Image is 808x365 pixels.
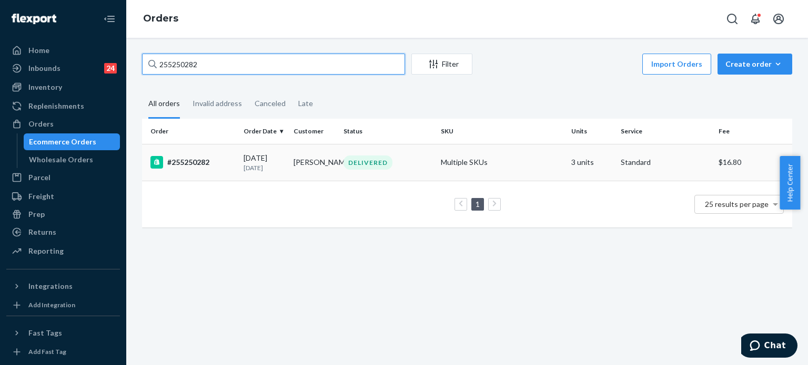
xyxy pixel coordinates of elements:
p: Standard [621,157,710,168]
div: [DATE] [244,153,285,172]
a: Orders [6,116,120,132]
a: Inbounds24 [6,60,120,77]
button: Import Orders [642,54,711,75]
div: Prep [28,209,45,220]
div: Filter [412,59,472,69]
td: $16.80 [714,144,792,181]
button: Integrations [6,278,120,295]
div: Home [28,45,49,56]
input: Search orders [142,54,405,75]
a: Replenishments [6,98,120,114]
button: Filter [411,54,472,75]
div: Inventory [28,82,62,92]
div: Reporting [28,246,64,256]
div: #255250282 [150,156,235,169]
button: Open account menu [768,8,789,29]
button: Open Search Box [722,8,743,29]
div: All orders [148,90,180,119]
img: Flexport logo [12,14,56,24]
div: Fast Tags [28,328,62,338]
div: Create order [725,59,784,69]
div: Invalid address [193,90,242,117]
a: Parcel [6,169,120,186]
a: Returns [6,224,120,241]
span: 25 results per page [705,200,769,208]
a: Page 1 is your current page [473,200,482,208]
div: Late [298,90,313,117]
div: DELIVERED [344,155,392,170]
a: Add Integration [6,299,120,311]
div: Canceled [255,90,286,117]
button: Close Navigation [99,8,120,29]
div: Integrations [28,281,73,291]
div: Inbounds [28,63,60,74]
button: Open notifications [745,8,766,29]
a: Home [6,42,120,59]
div: Customer [294,127,335,135]
div: Add Integration [28,300,75,309]
th: SKU [437,119,567,144]
div: Returns [28,227,56,237]
th: Order Date [239,119,289,144]
iframe: Opens a widget where you can chat to one of our agents [741,333,797,360]
div: Ecommerce Orders [29,137,96,147]
div: Add Fast Tag [28,347,66,356]
th: Service [617,119,714,144]
div: 24 [104,63,117,74]
ol: breadcrumbs [135,4,187,34]
th: Units [567,119,617,144]
th: Status [339,119,437,144]
a: Ecommerce Orders [24,133,120,150]
a: Wholesale Orders [24,151,120,168]
div: Orders [28,119,54,129]
a: Add Fast Tag [6,346,120,358]
button: Fast Tags [6,325,120,341]
div: Parcel [28,172,50,183]
a: Inventory [6,79,120,96]
button: Create order [718,54,792,75]
a: Freight [6,188,120,205]
a: Prep [6,206,120,223]
div: Wholesale Orders [29,154,93,165]
td: 3 units [567,144,617,181]
td: [PERSON_NAME] [289,144,339,181]
div: Replenishments [28,101,84,111]
td: Multiple SKUs [437,144,567,181]
button: Help Center [780,156,800,210]
a: Orders [143,13,178,24]
div: Freight [28,191,54,202]
th: Order [142,119,239,144]
p: [DATE] [244,163,285,172]
a: Reporting [6,243,120,259]
th: Fee [714,119,792,144]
